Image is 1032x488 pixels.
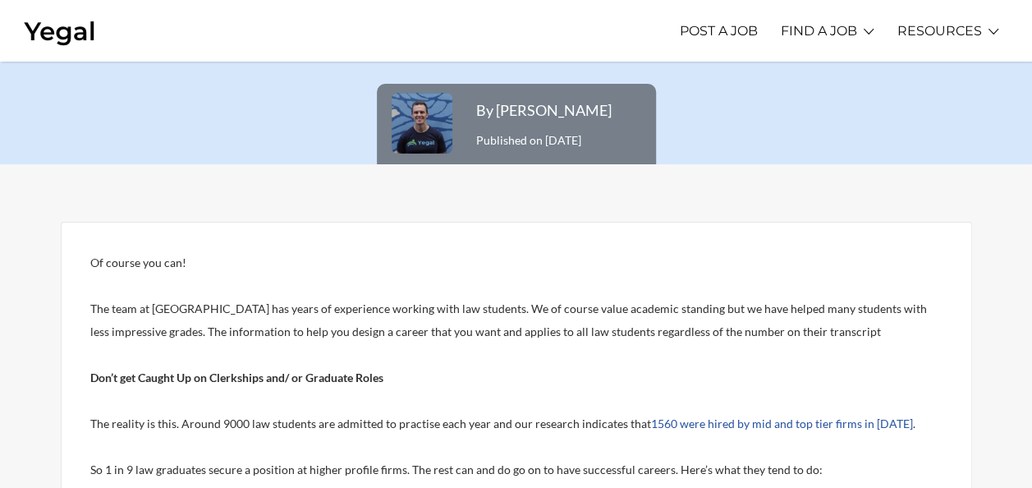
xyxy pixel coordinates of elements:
span: The reality is this. Around 9000 law students are admitted to practise each year and our research... [90,417,651,430]
a: FIND A JOB [781,8,857,53]
span: Of course you can! [90,256,186,269]
img: Photo [389,90,455,156]
a: 1560 were hired by mid and top tier firms in [DATE] [651,417,913,430]
a: RESOURCES [897,8,982,53]
a: POST A JOB [680,8,758,53]
b: Don’t get Caught Up on Clerkships and/ or Graduate Roles [90,371,383,384]
span: So 1 in 9 law graduates secure a position at higher profile firms. The rest can and do go on to h... [90,463,823,476]
a: By [PERSON_NAME] [476,101,612,119]
span: The team at [GEOGRAPHIC_DATA] has years of experience working with law students. We of course val... [90,302,927,338]
span: . [913,417,915,430]
span: Published on [DATE] [476,101,612,147]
